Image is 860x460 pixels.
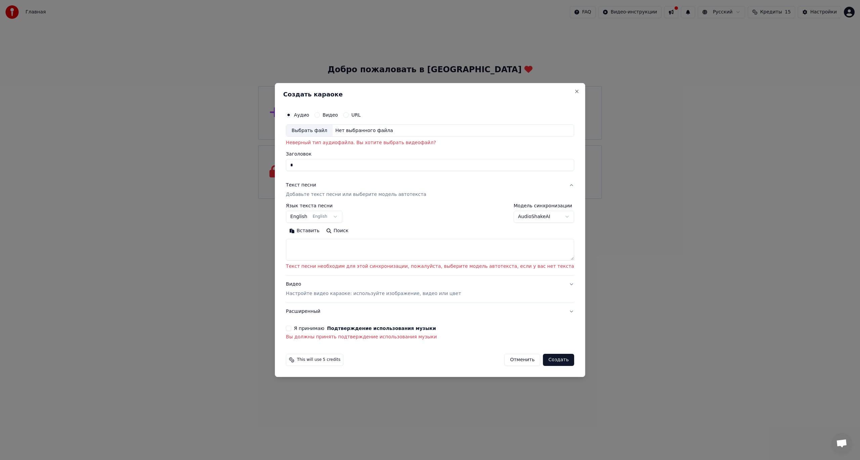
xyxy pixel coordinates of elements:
label: Модель синхронизации [514,204,574,208]
button: Создать [543,354,574,366]
label: Аудио [294,113,309,117]
p: Вы должны принять подтверждение использования музыки [286,334,574,340]
p: Текст песни необходим для этой синхронизации, пожалуйста, выберите модель автотекста, если у вас ... [286,263,574,270]
p: Настройте видео караоке: используйте изображение, видео или цвет [286,290,461,297]
label: Я принимаю [294,326,436,331]
label: Заголовок [286,152,574,157]
label: Язык текста песни [286,204,342,208]
button: ВидеоНастройте видео караоке: используйте изображение, видео или цвет [286,276,574,302]
button: Отменить [504,354,540,366]
button: Вставить [286,226,323,237]
button: Я принимаю [327,326,436,331]
p: Неверный тип аудиофайла. Вы хотите выбрать видеофайл? [286,140,574,147]
button: Текст песниДобавьте текст песни или выберите модель автотекста [286,177,574,204]
div: Видео [286,281,461,297]
span: This will use 5 credits [297,357,340,363]
label: URL [351,113,361,117]
div: Текст песни [286,182,316,189]
button: Поиск [323,226,352,237]
div: Текст песниДобавьте текст песни или выберите модель автотекста [286,204,574,276]
div: Нет выбранного файла [333,127,396,134]
p: Добавьте текст песни или выберите модель автотекста [286,192,426,198]
label: Видео [322,113,338,117]
h2: Создать караоке [283,91,577,97]
div: Выбрать файл [286,125,333,137]
button: Расширенный [286,303,574,320]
